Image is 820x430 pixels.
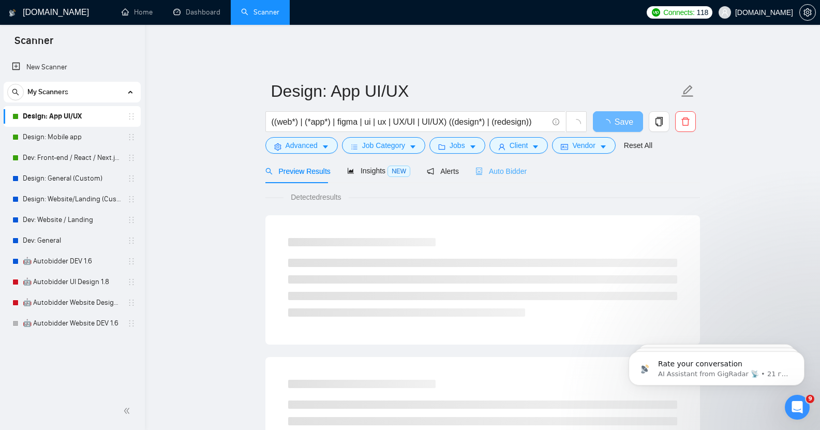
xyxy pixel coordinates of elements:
span: Detected results [284,191,348,203]
span: search [265,168,273,175]
span: user [721,9,728,16]
iframe: Intercom notifications повідомлення [613,330,820,402]
span: Alerts [427,167,459,175]
span: copy [649,117,669,126]
input: Search Freelance Jobs... [272,115,548,128]
span: Jobs [450,140,465,151]
a: 🤖 Autobidder Website Design 1.8 [23,292,121,313]
span: Preview Results [265,167,331,175]
a: searchScanner [241,8,279,17]
span: delete [676,117,695,126]
span: 118 [697,7,708,18]
a: homeHome [122,8,153,17]
button: copy [649,111,669,132]
button: delete [675,111,696,132]
a: Dev: General [23,230,121,251]
span: holder [127,174,136,183]
span: edit [681,84,694,98]
a: Design: App UI/UX [23,106,121,127]
button: search [7,84,24,100]
span: area-chart [347,167,354,174]
button: barsJob Categorycaret-down [342,137,425,154]
a: 🤖 Autobidder UI Design 1.8 [23,272,121,292]
span: holder [127,257,136,265]
span: holder [127,216,136,224]
span: caret-down [322,143,329,151]
span: holder [127,278,136,286]
span: holder [127,299,136,307]
a: Design: General (Custom) [23,168,121,189]
span: Insights [347,167,410,175]
span: bars [351,143,358,151]
span: holder [127,236,136,245]
span: Job Category [362,140,405,151]
li: My Scanners [4,82,141,334]
span: Connects: [663,7,694,18]
span: search [8,88,23,96]
button: setting [799,4,816,21]
button: folderJobscaret-down [429,137,485,154]
span: double-left [123,406,133,416]
span: Save [615,115,633,128]
span: loading [572,119,581,128]
a: dashboardDashboard [173,8,220,17]
span: caret-down [469,143,476,151]
span: caret-down [532,143,539,151]
span: holder [127,319,136,328]
span: 9 [806,395,814,403]
span: folder [438,143,445,151]
span: Scanner [6,33,62,55]
span: robot [475,168,483,175]
button: settingAdvancedcaret-down [265,137,338,154]
span: holder [127,133,136,141]
input: Scanner name... [271,78,679,104]
span: Advanced [286,140,318,151]
li: New Scanner [4,57,141,78]
span: caret-down [409,143,416,151]
span: loading [602,119,615,127]
span: holder [127,195,136,203]
iframe: Intercom live chat [785,395,810,420]
span: My Scanners [27,82,68,102]
span: holder [127,154,136,162]
img: upwork-logo.png [652,8,660,17]
span: Vendor [572,140,595,151]
span: info-circle [553,118,559,125]
span: Client [510,140,528,151]
a: 🤖 Autobidder Website DEV 1.6 [23,313,121,334]
span: holder [127,112,136,121]
a: Design: Mobile app [23,127,121,147]
a: setting [799,8,816,17]
a: Reset All [624,140,652,151]
img: logo [9,5,16,21]
a: New Scanner [12,57,132,78]
span: Auto Bidder [475,167,527,175]
span: notification [427,168,434,175]
a: 🤖 Autobidder DEV 1.6 [23,251,121,272]
span: setting [274,143,281,151]
a: Dev: Front-end / React / Next.js / WebGL / GSAP [23,147,121,168]
span: NEW [387,166,410,177]
a: Design: Website/Landing (Custom) [23,189,121,210]
span: caret-down [600,143,607,151]
a: Dev: Website / Landing [23,210,121,230]
span: idcard [561,143,568,151]
button: Save [593,111,643,132]
button: idcardVendorcaret-down [552,137,615,154]
button: userClientcaret-down [489,137,548,154]
span: user [498,143,505,151]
